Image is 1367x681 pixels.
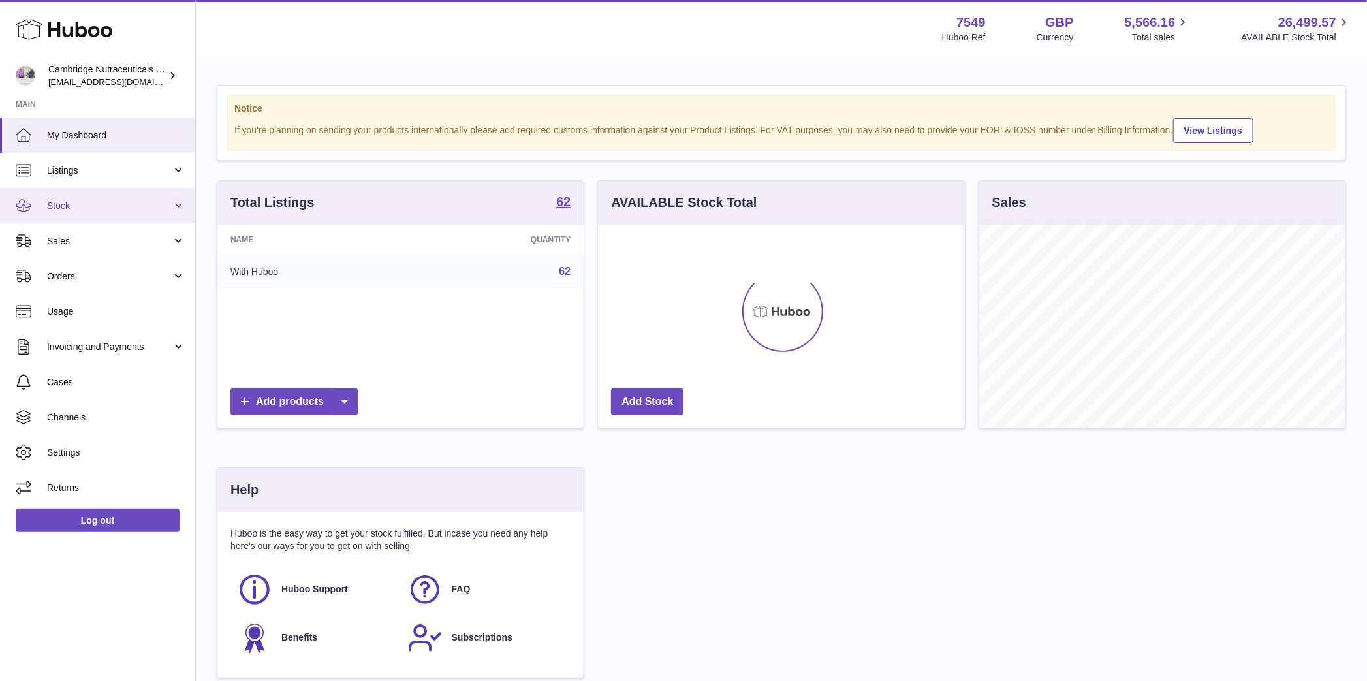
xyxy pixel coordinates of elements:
[956,14,986,31] strong: 7549
[47,411,185,424] span: Channels
[452,631,512,644] span: Subscriptions
[611,388,683,415] a: Add Stock
[1241,14,1351,44] a: 26,499.57 AVAILABLE Stock Total
[942,31,986,44] div: Huboo Ref
[217,255,411,289] td: With Huboo
[217,225,411,255] th: Name
[16,66,35,86] img: qvc@camnutra.com
[47,447,185,459] span: Settings
[230,481,259,499] h3: Help
[47,341,172,353] span: Invoicing and Payments
[47,306,185,318] span: Usage
[1173,118,1253,143] a: View Listings
[407,572,565,607] a: FAQ
[234,116,1328,143] div: If you're planning on sending your products internationally please add required customs informati...
[992,194,1026,212] h3: Sales
[16,509,180,532] a: Log out
[281,631,317,644] span: Benefits
[556,195,571,211] a: 62
[1278,14,1336,31] span: 26,499.57
[237,572,394,607] a: Huboo Support
[47,270,172,283] span: Orders
[556,195,571,208] strong: 62
[1241,31,1351,44] span: AVAILABLE Stock Total
[47,376,185,388] span: Cases
[1045,14,1073,31] strong: GBP
[611,194,757,212] h3: AVAILABLE Stock Total
[48,63,166,88] div: Cambridge Nutraceuticals Ltd
[47,129,185,142] span: My Dashboard
[47,482,185,494] span: Returns
[281,583,348,595] span: Huboo Support
[411,225,584,255] th: Quantity
[230,528,571,552] p: Huboo is the easy way to get your stock fulfilled. But incase you need any help here's our ways f...
[237,620,394,656] a: Benefits
[47,165,172,177] span: Listings
[1125,14,1176,31] span: 5,566.16
[1037,31,1074,44] div: Currency
[1132,31,1190,44] span: Total sales
[47,200,172,212] span: Stock
[234,103,1328,115] strong: Notice
[230,388,358,415] a: Add products
[230,194,315,212] h3: Total Listings
[559,266,571,277] a: 62
[47,235,172,247] span: Sales
[1125,14,1191,44] a: 5,566.16 Total sales
[452,583,471,595] span: FAQ
[407,620,565,656] a: Subscriptions
[48,76,192,87] span: [EMAIL_ADDRESS][DOMAIN_NAME]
